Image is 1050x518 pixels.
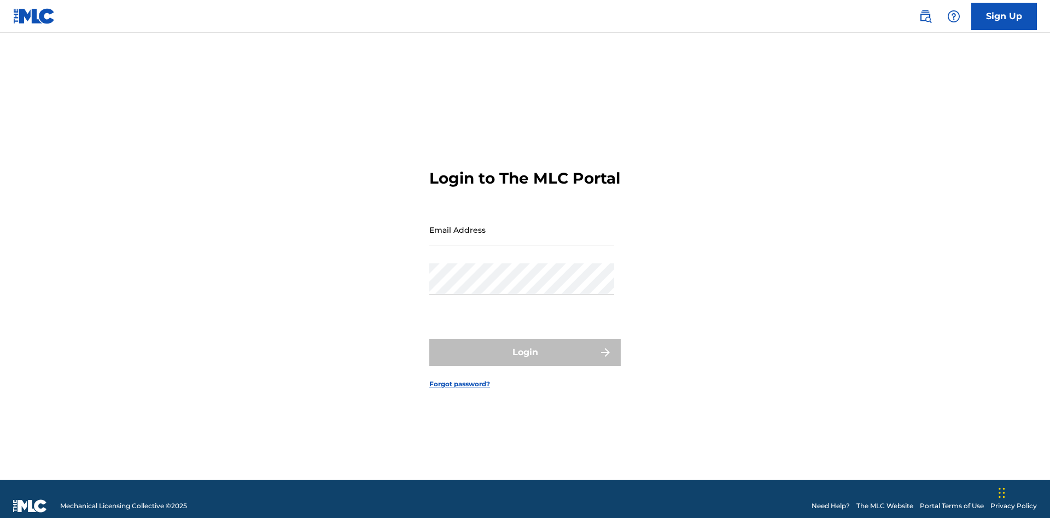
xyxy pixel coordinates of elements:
iframe: Chat Widget [995,466,1050,518]
a: The MLC Website [856,501,913,511]
img: logo [13,499,47,513]
img: help [947,10,960,23]
img: search [919,10,932,23]
div: Help [943,5,965,27]
a: Forgot password? [429,379,490,389]
span: Mechanical Licensing Collective © 2025 [60,501,187,511]
div: Drag [999,476,1005,509]
a: Privacy Policy [990,501,1037,511]
a: Public Search [914,5,936,27]
img: MLC Logo [13,8,55,24]
h3: Login to The MLC Portal [429,169,620,188]
a: Need Help? [812,501,850,511]
a: Sign Up [971,3,1037,30]
a: Portal Terms of Use [920,501,984,511]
